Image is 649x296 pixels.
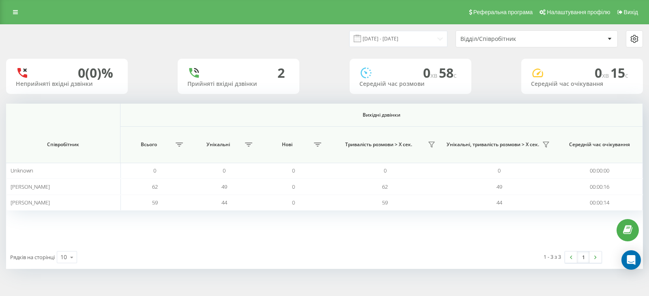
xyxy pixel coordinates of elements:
[602,71,610,80] span: хв
[125,141,174,148] span: Всього
[221,199,227,206] span: 44
[547,9,610,15] span: Налаштування профілю
[498,167,501,174] span: 0
[621,250,641,270] div: Open Intercom Messenger
[446,141,539,148] span: Унікальні, тривалість розмови > Х сек.
[423,64,439,81] span: 0
[152,183,158,190] span: 62
[60,253,67,261] div: 10
[78,65,113,81] div: 0 (0)%
[221,183,227,190] span: 49
[544,253,561,261] div: 1 - 3 з 3
[15,141,111,148] span: Співробітник
[10,253,55,261] span: Рядків на сторінці
[150,112,613,118] span: Вихідні дзвінки
[332,141,425,148] span: Тривалість розмови > Х сек.
[430,71,439,80] span: хв
[384,167,387,174] span: 0
[610,64,628,81] span: 15
[557,195,643,211] td: 00:00:14
[292,183,295,190] span: 0
[624,9,638,15] span: Вихід
[359,81,462,87] div: Середній час розмови
[292,167,295,174] span: 0
[531,81,633,87] div: Середній час очікування
[16,81,118,87] div: Неприйняті вхідні дзвінки
[439,64,457,81] span: 58
[187,81,290,87] div: Прийняті вхідні дзвінки
[382,199,388,206] span: 59
[277,65,285,81] div: 2
[193,141,243,148] span: Унікальні
[292,199,295,206] span: 0
[557,163,643,179] td: 00:00:00
[564,141,634,148] span: Середній час очікування
[460,36,557,43] div: Відділ/Співробітник
[263,141,312,148] span: Нові
[223,167,226,174] span: 0
[453,71,457,80] span: c
[152,199,158,206] span: 59
[11,183,50,190] span: [PERSON_NAME]
[11,199,50,206] span: [PERSON_NAME]
[473,9,533,15] span: Реферальна програма
[153,167,156,174] span: 0
[577,251,589,263] a: 1
[557,179,643,194] td: 00:00:16
[496,183,502,190] span: 49
[496,199,502,206] span: 44
[11,167,33,174] span: Unknown
[625,71,628,80] span: c
[595,64,610,81] span: 0
[382,183,388,190] span: 62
